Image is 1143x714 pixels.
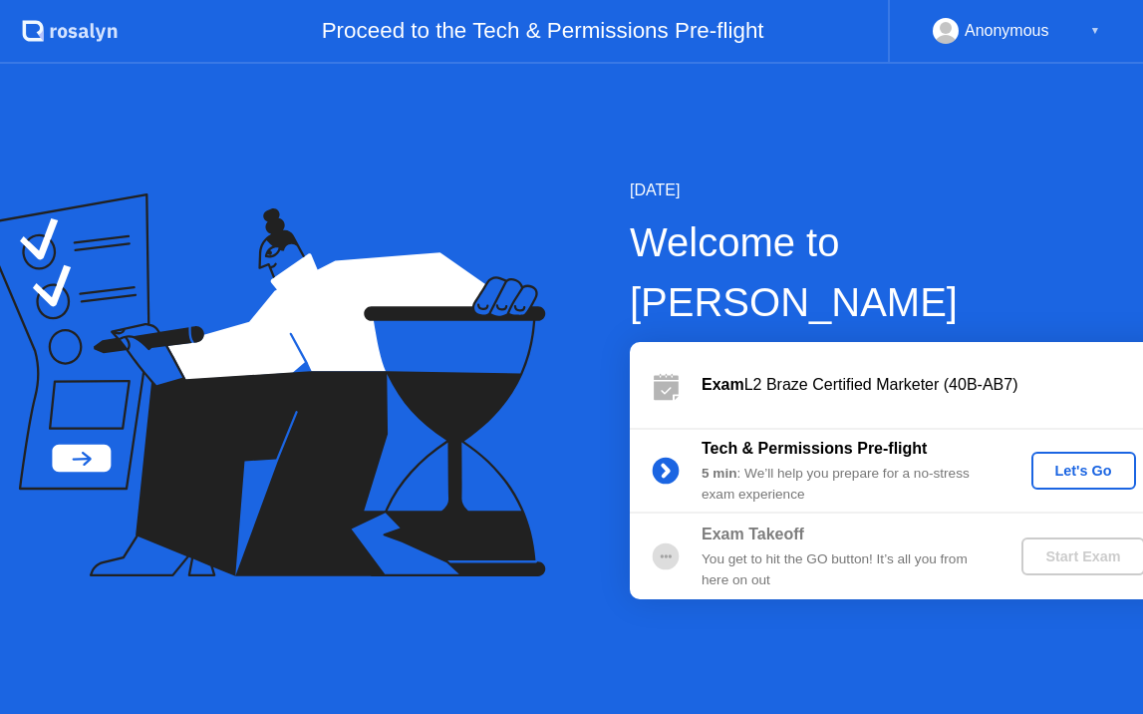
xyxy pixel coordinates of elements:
b: Exam [702,376,744,393]
div: Anonymous [965,18,1049,44]
b: 5 min [702,466,737,481]
div: ▼ [1090,18,1100,44]
div: Start Exam [1029,548,1136,564]
b: Tech & Permissions Pre-flight [702,440,927,457]
div: Let's Go [1039,463,1128,479]
div: You get to hit the GO button! It’s all you from here on out [702,549,989,590]
div: : We’ll help you prepare for a no-stress exam experience [702,464,989,505]
b: Exam Takeoff [702,526,804,542]
button: Let's Go [1031,452,1136,490]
